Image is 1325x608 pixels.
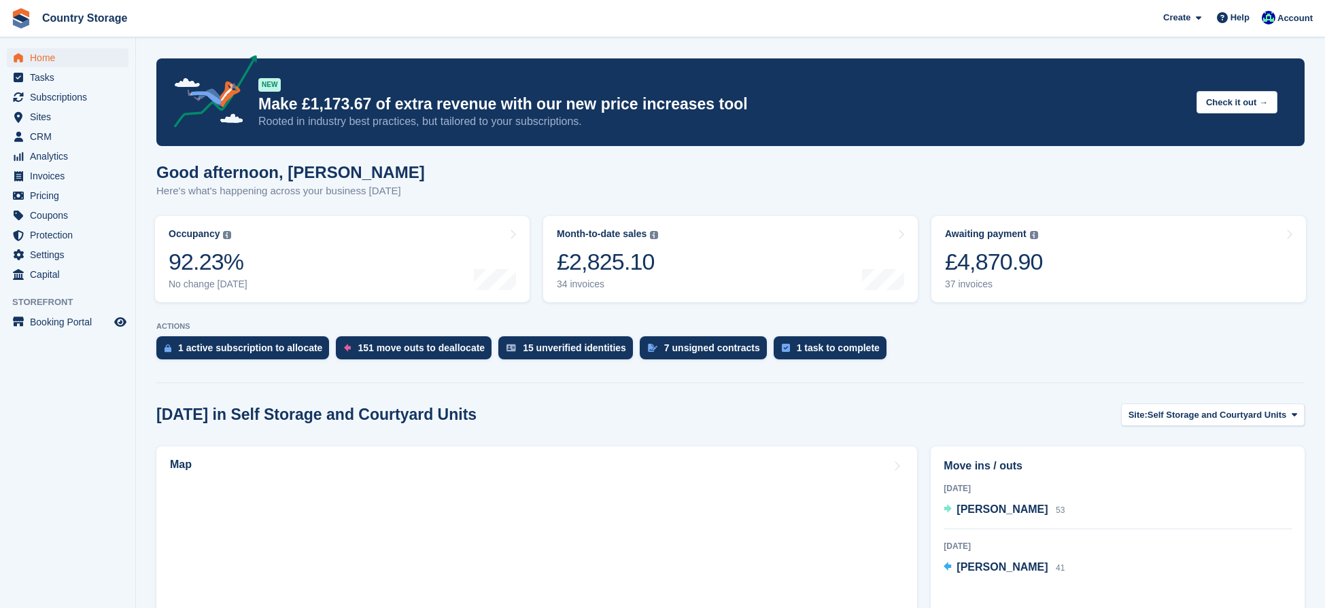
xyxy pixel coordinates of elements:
a: menu [7,186,128,205]
img: task-75834270c22a3079a89374b754ae025e5fb1db73e45f91037f5363f120a921f8.svg [782,344,790,352]
div: 15 unverified identities [523,342,626,353]
a: menu [7,226,128,245]
span: Home [30,48,111,67]
div: 7 unsigned contracts [664,342,760,353]
a: menu [7,48,128,67]
span: Capital [30,265,111,284]
div: No change [DATE] [169,279,247,290]
a: [PERSON_NAME] 53 [944,501,1065,519]
img: icon-info-grey-7440780725fd019a000dd9b08b2336e03edf1995a4989e88bcd33f0948082b44.svg [223,231,231,239]
span: Self Storage and Courtyard Units [1148,408,1286,422]
a: menu [7,245,128,264]
h2: Map [170,459,192,471]
span: Analytics [30,147,111,166]
a: 1 active subscription to allocate [156,336,336,366]
img: stora-icon-8386f47178a22dfd0bd8f6a31ec36ba5ce8667c1dd55bd0f319d3a0aa187defe.svg [11,8,31,29]
span: Coupons [30,206,111,225]
a: 15 unverified identities [498,336,640,366]
img: active_subscription_to_allocate_icon-d502201f5373d7db506a760aba3b589e785aa758c864c3986d89f69b8ff3... [165,344,171,353]
p: ACTIONS [156,322,1305,331]
div: [DATE] [944,540,1292,552]
span: 41 [1056,563,1065,573]
span: Sites [30,107,111,126]
div: £2,825.10 [557,248,658,276]
div: 34 invoices [557,279,658,290]
button: Check it out → [1197,91,1277,113]
a: menu [7,206,128,225]
div: Awaiting payment [945,228,1027,240]
span: Tasks [30,68,111,87]
div: 1 active subscription to allocate [178,342,322,353]
img: icon-info-grey-7440780725fd019a000dd9b08b2336e03edf1995a4989e88bcd33f0948082b44.svg [650,231,658,239]
img: icon-info-grey-7440780725fd019a000dd9b08b2336e03edf1995a4989e88bcd33f0948082b44.svg [1030,231,1038,239]
a: 151 move outs to deallocate [336,336,498,366]
a: menu [7,265,128,284]
a: [PERSON_NAME] 41 [944,559,1065,577]
img: move_outs_to_deallocate_icon-f764333ba52eb49d3ac5e1228854f67142a1ed5810a6f6cc68b1a99e826820c5.svg [344,344,351,352]
a: menu [7,127,128,146]
div: Month-to-date sales [557,228,647,240]
span: Protection [30,226,111,245]
img: contract_signature_icon-13c848040528278c33f63329250d36e43548de30e8caae1d1a13099fd9432cc5.svg [648,344,657,352]
img: Alison Dalnas [1262,11,1275,24]
a: 1 task to complete [774,336,893,366]
div: Occupancy [169,228,220,240]
img: verify_identity-adf6edd0f0f0b5bbfe63781bf79b02c33cf7c696d77639b501bdc392416b5a36.svg [506,344,516,352]
span: Account [1277,12,1313,25]
a: Awaiting payment £4,870.90 37 invoices [931,216,1306,302]
a: menu [7,107,128,126]
div: £4,870.90 [945,248,1043,276]
a: Country Storage [37,7,133,29]
span: [PERSON_NAME] [957,561,1048,573]
a: menu [7,312,128,332]
a: menu [7,88,128,107]
span: 53 [1056,505,1065,515]
a: Preview store [112,314,128,330]
div: 92.23% [169,248,247,276]
a: Occupancy 92.23% No change [DATE] [155,216,530,302]
p: Here's what's happening across your business [DATE] [156,183,425,199]
a: menu [7,68,128,87]
span: [PERSON_NAME] [957,503,1048,515]
div: NEW [258,78,281,92]
a: menu [7,166,128,185]
a: menu [7,147,128,166]
div: 1 task to complete [797,342,880,353]
span: Create [1163,11,1190,24]
span: CRM [30,127,111,146]
div: [DATE] [944,482,1292,495]
span: Invoices [30,166,111,185]
p: Make £1,173.67 of extra revenue with our new price increases tool [258,94,1186,114]
span: Pricing [30,186,111,205]
h2: Move ins / outs [944,458,1292,474]
h2: [DATE] in Self Storage and Courtyard Units [156,406,477,424]
div: 151 move outs to deallocate [358,342,485,353]
a: 7 unsigned contracts [640,336,774,366]
span: Storefront [12,296,135,309]
span: Settings [30,245,111,264]
p: Rooted in industry best practices, but tailored to your subscriptions. [258,114,1186,129]
span: Subscriptions [30,88,111,107]
img: price-adjustments-announcement-icon-8257ccfd72463d97f412b2fc003d46551f7dbcb40ab6d574587a9cd5c0d94... [162,55,258,132]
button: Site: Self Storage and Courtyard Units [1121,404,1305,426]
span: Help [1231,11,1250,24]
div: 37 invoices [945,279,1043,290]
span: Site: [1129,408,1148,422]
span: Booking Portal [30,312,111,332]
h1: Good afternoon, [PERSON_NAME] [156,163,425,181]
a: Month-to-date sales £2,825.10 34 invoices [543,216,918,302]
